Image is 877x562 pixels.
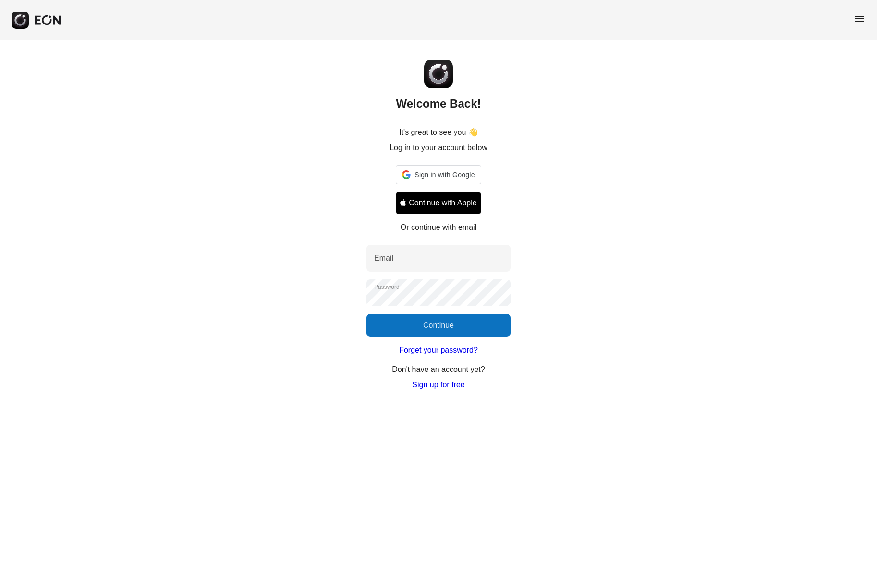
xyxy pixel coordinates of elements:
h2: Welcome Back! [396,96,481,111]
span: menu [854,13,865,24]
span: Sign in with Google [414,169,475,180]
a: Forget your password? [399,345,478,356]
p: Or continue with email [401,222,476,233]
button: Signin with apple ID [396,192,481,214]
label: Email [374,252,393,264]
button: Continue [366,314,511,337]
p: Don't have an account yet? [392,364,485,375]
a: Sign up for free [412,379,464,391]
div: Sign in with Google [396,165,481,184]
label: Password [374,283,400,291]
p: It's great to see you 👋 [399,127,478,138]
p: Log in to your account below [390,142,487,154]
